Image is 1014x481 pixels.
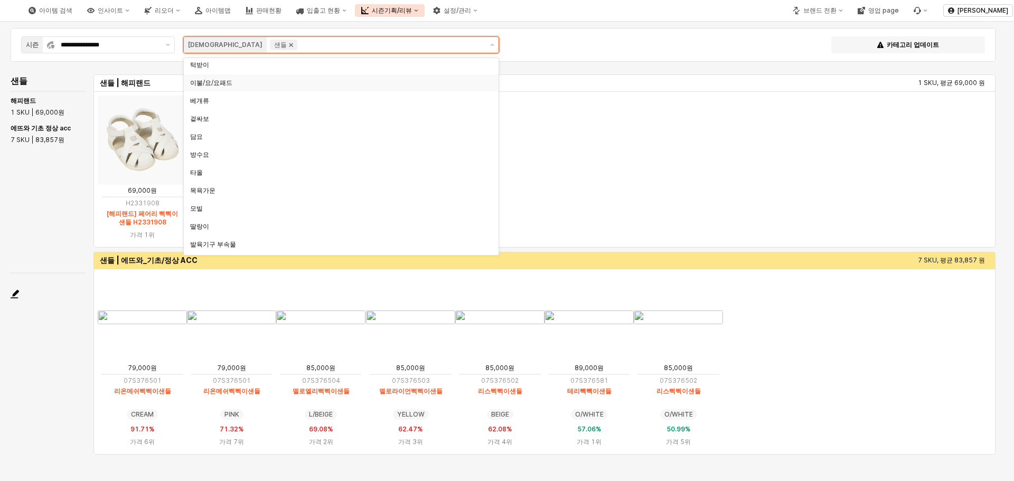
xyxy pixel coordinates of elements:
[205,7,231,14] div: 아이템맵
[634,376,723,385] p: 07S376502
[187,376,276,385] p: 07S376501
[398,425,423,433] strong: 62.47%
[355,4,425,17] div: 시즌기획/리뷰
[803,7,837,14] div: 브랜드 전환
[102,437,183,447] p: 가격 6위
[11,135,64,145] span: 7 SKU | 83,857원
[309,425,333,433] strong: 69.08%
[98,376,187,385] p: 07S376501
[189,4,237,17] div: 아이템맵
[100,256,322,265] h6: 샌들 | 에뜨와_기초/정상 ACC
[477,387,522,395] p: 리스삑삑이샌들
[190,97,486,105] div: 베개류
[656,387,701,395] p: 리스삑삑이샌들
[851,4,905,17] div: 영업 page
[187,363,276,373] p: 79,000원
[191,437,272,447] p: 가격 7위
[638,437,719,447] p: 가격 5위
[11,107,64,118] span: 1 SKU | 69,000원
[190,240,486,249] div: 발육기구 부속물
[190,150,486,159] div: 방수요
[868,7,899,14] div: 영업 page
[276,363,365,373] p: 85,000원
[81,4,136,17] div: 인사이트
[290,4,353,17] div: 입출고 현황
[634,363,723,373] p: 85,000원
[549,256,985,265] p: 7 SKU, 평균 83,857 원
[190,79,486,87] div: 이불/요/요패드
[544,376,634,385] p: 07S376581
[188,40,262,50] div: [DEMOGRAPHIC_DATA]
[567,387,611,395] p: 테리빽빽이샌들
[131,409,154,420] div: CREAM
[102,230,183,240] p: 가격 1위
[224,409,239,420] div: PINK
[190,186,486,195] div: 목욕가운
[293,387,350,395] p: 멜로엘리삑삑이샌들
[190,61,486,69] div: 턱받이
[190,115,486,123] div: 겉싸보
[427,4,484,17] div: 설정/관리
[26,40,39,50] div: 시즌
[39,7,72,14] div: 아이템 검색
[190,204,486,213] div: 모빌
[575,409,603,420] div: O/WHITE
[491,409,509,420] div: BEIGE
[11,124,71,132] span: 에뜨와 기초 정상 acc
[549,437,630,447] p: 가격 1위
[370,437,451,447] p: 가격 3위
[256,7,281,14] div: 판매현황
[11,97,36,105] span: 해피랜드
[220,425,244,433] strong: 71.32%
[887,41,939,49] p: 카테고리 업데이트
[459,437,540,447] p: 가격 4위
[664,409,693,420] div: O/WHITE
[366,363,455,373] p: 85,000원
[280,437,361,447] p: 가격 2위
[130,425,155,433] strong: 91.71%
[100,78,322,88] h6: 샌들 | 해피랜드
[544,363,634,373] p: 89,000원
[307,7,340,14] div: 입출고 현황
[114,387,171,395] p: 리온메쉬삑삑이샌들
[549,78,985,88] p: 1 SKU, 평균 69,000 원
[455,363,544,373] p: 85,000원
[138,4,186,17] div: 리오더
[184,58,499,256] div: Select an option
[190,222,486,231] div: 딸랑이
[274,40,287,50] div: 샌들
[289,43,293,47] div: Remove 샌들
[102,210,183,227] p: [해피랜드] 페어리 삑삑이 샌들 H2331908
[786,4,849,17] div: 브랜드 전환
[577,425,601,433] strong: 57.06%
[98,7,123,14] div: 인사이트
[98,199,187,208] p: H2331908
[957,6,1008,15] p: [PERSON_NAME]
[372,7,412,14] div: 시즌기획/리뷰
[309,409,333,420] div: L/BEIGE
[444,7,471,14] div: 설정/관리
[98,363,187,373] p: 79,000원
[22,4,79,17] div: 아이템 검색
[455,376,544,385] p: 07S376502
[666,425,691,433] strong: 50.99%
[190,168,486,177] div: 타올
[11,76,85,86] h5: 샌들
[98,186,187,195] p: 69,000원
[907,4,934,17] div: Menu item 6
[366,376,455,385] p: 07S376503
[276,376,365,385] p: 07S376504
[162,37,174,53] button: 제안 사항 표시
[190,133,486,141] div: 담요
[379,387,442,395] p: 멜로라이언삑삑이샌들
[155,7,174,14] div: 리오더
[486,37,499,53] button: 제안 사항 표시
[203,387,260,395] p: 리온메쉬삑삑이샌들
[487,425,512,433] strong: 62.08%
[397,409,424,420] div: YELLOW
[239,4,288,17] div: 판매현황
